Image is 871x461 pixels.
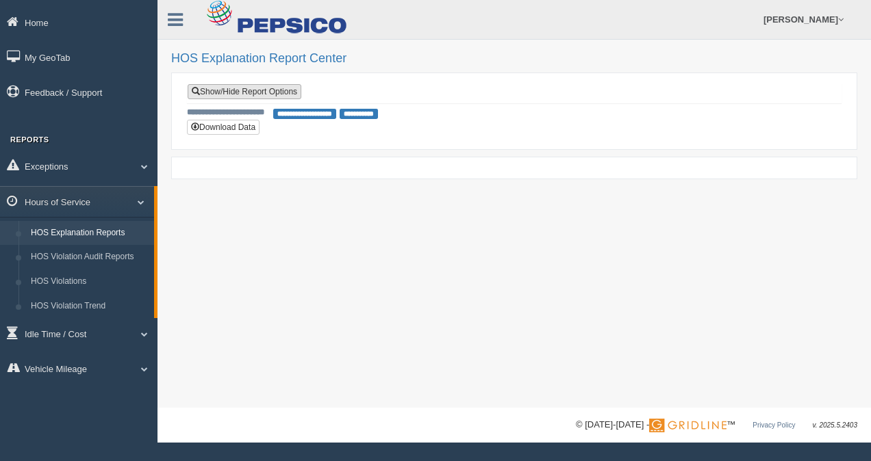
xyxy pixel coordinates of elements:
a: HOS Violation Trend [25,294,154,319]
a: HOS Explanation Reports [25,221,154,246]
span: v. 2025.5.2403 [813,421,857,429]
div: © [DATE]-[DATE] - ™ [576,418,857,432]
button: Download Data [187,120,260,135]
a: Privacy Policy [753,421,795,429]
img: Gridline [649,419,727,432]
a: HOS Violation Audit Reports [25,245,154,269]
a: Show/Hide Report Options [188,84,301,99]
h2: HOS Explanation Report Center [171,52,857,66]
a: HOS Violations [25,269,154,294]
